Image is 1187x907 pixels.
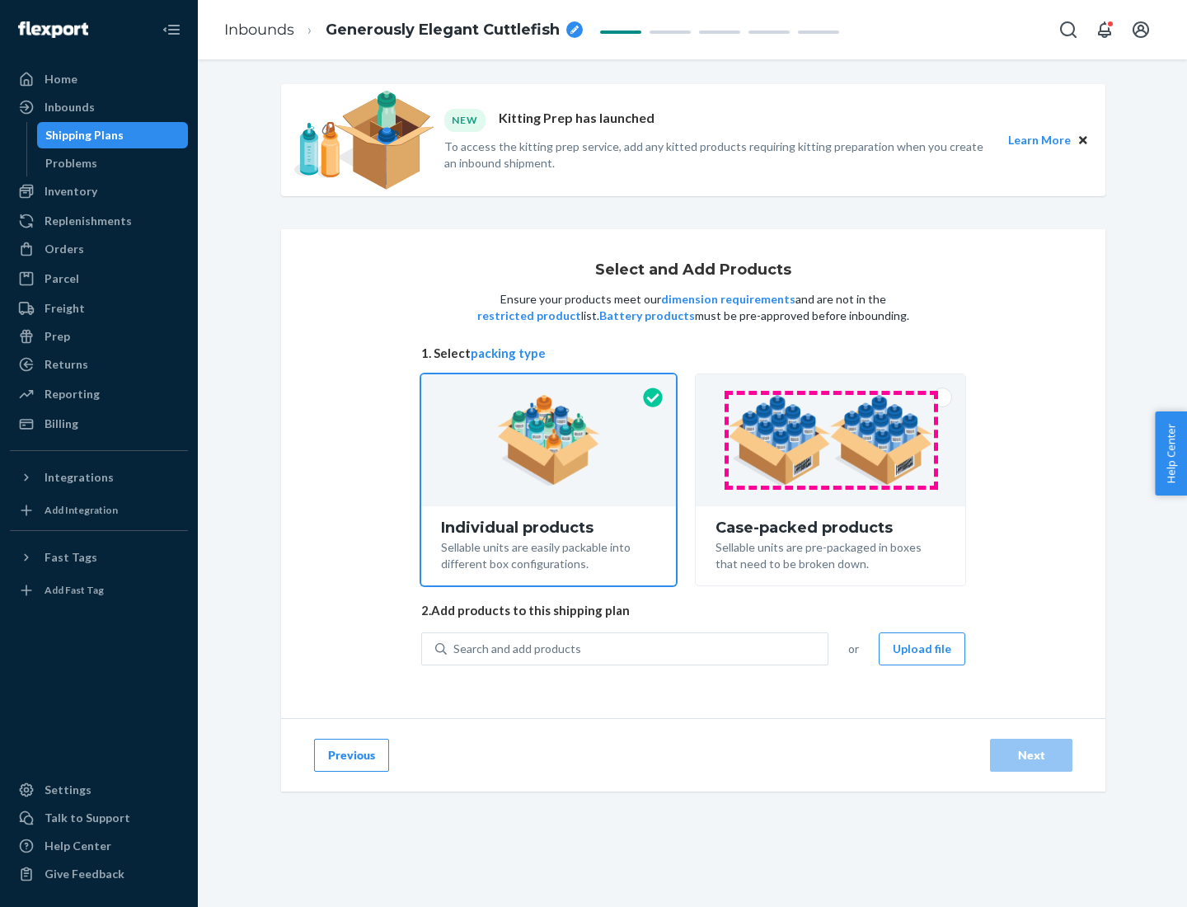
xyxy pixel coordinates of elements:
a: Settings [10,777,188,803]
div: Orders [45,241,84,257]
a: Freight [10,295,188,322]
a: Reporting [10,381,188,407]
button: Close [1074,131,1092,149]
a: Inbounds [224,21,294,39]
div: Case-packed products [715,519,945,536]
button: packing type [471,345,546,362]
a: Orders [10,236,188,262]
button: Upload file [879,632,965,665]
a: Billing [10,411,188,437]
img: Flexport logo [18,21,88,38]
button: Open account menu [1124,13,1157,46]
p: Ensure your products meet our and are not in the list. must be pre-approved before inbounding. [476,291,911,324]
span: or [848,641,859,657]
a: Shipping Plans [37,122,189,148]
div: Settings [45,782,91,798]
button: Learn More [1008,131,1071,149]
h1: Select and Add Products [595,262,791,279]
a: Help Center [10,833,188,859]
span: Generously Elegant Cuttlefish [326,20,560,41]
div: Next [1004,747,1058,764]
button: Next [990,739,1072,772]
a: Prep [10,323,188,350]
div: Shipping Plans [45,127,124,143]
div: Reporting [45,386,100,402]
div: Replenishments [45,213,132,229]
div: Returns [45,356,88,373]
button: dimension requirements [661,291,795,308]
div: Sellable units are pre-packaged in boxes that need to be broken down. [715,536,945,572]
div: Parcel [45,270,79,287]
a: Problems [37,150,189,176]
button: Close Navigation [155,13,188,46]
div: Help Center [45,838,111,854]
a: Parcel [10,266,188,292]
button: Open Search Box [1052,13,1085,46]
a: Inbounds [10,94,188,120]
div: Talk to Support [45,810,130,826]
div: Search and add products [453,641,581,657]
img: individual-pack.facf35554cb0f1810c75b2bd6df2d64e.png [497,395,600,486]
button: Integrations [10,464,188,491]
div: Fast Tags [45,549,97,566]
a: Add Integration [10,497,188,524]
div: Inventory [45,183,97,200]
button: Battery products [599,308,695,324]
img: case-pack.59cecea509d18c883b923b81aeac6d0b.png [728,395,933,486]
div: Inbounds [45,99,95,115]
div: Integrations [45,469,114,486]
a: Replenishments [10,208,188,234]
div: NEW [444,109,486,131]
div: Sellable units are easily packable into different box configurations. [441,536,656,572]
a: Talk to Support [10,805,188,831]
span: 2. Add products to this shipping plan [421,602,965,619]
a: Add Fast Tag [10,577,188,604]
button: Fast Tags [10,544,188,571]
button: restricted product [477,308,581,324]
p: Kitting Prep has launched [499,109,654,131]
button: Open notifications [1088,13,1121,46]
div: Home [45,71,77,87]
p: To access the kitting prep service, add any kitted products requiring kitting preparation when yo... [444,139,993,172]
div: Problems [45,155,97,172]
a: Home [10,66,188,92]
div: Give Feedback [45,866,124,882]
div: Individual products [441,519,656,536]
div: Freight [45,300,85,317]
div: Add Integration [45,503,118,517]
button: Previous [314,739,389,772]
div: Billing [45,416,78,432]
div: Prep [45,328,70,345]
button: Help Center [1155,411,1187,496]
button: Give Feedback [10,861,188,887]
a: Returns [10,351,188,378]
div: Add Fast Tag [45,583,104,597]
ol: breadcrumbs [211,6,596,54]
span: 1. Select [421,345,965,362]
a: Inventory [10,178,188,204]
